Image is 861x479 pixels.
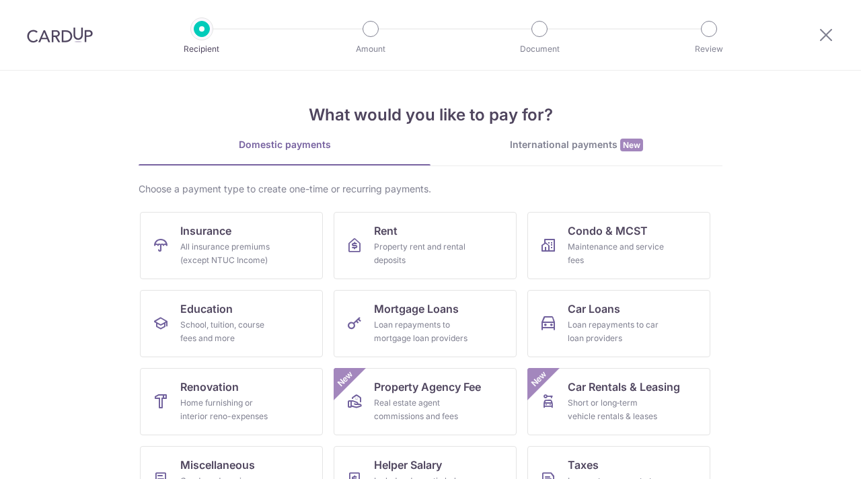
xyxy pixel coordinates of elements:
[334,212,517,279] a: RentProperty rent and rental deposits
[321,42,420,56] p: Amount
[139,182,722,196] div: Choose a payment type to create one-time or recurring payments.
[140,212,323,279] a: InsuranceAll insurance premiums (except NTUC Income)
[568,240,665,267] div: Maintenance and service fees
[374,240,471,267] div: Property rent and rental deposits
[527,368,710,435] a: Car Rentals & LeasingShort or long‑term vehicle rentals & leasesNew
[334,290,517,357] a: Mortgage LoansLoan repayments to mortgage loan providers
[620,139,643,151] span: New
[180,223,231,239] span: Insurance
[139,103,722,127] h4: What would you like to pay for?
[568,396,665,423] div: Short or long‑term vehicle rentals & leases
[490,42,589,56] p: Document
[568,318,665,345] div: Loan repayments to car loan providers
[528,368,550,390] span: New
[374,379,481,395] span: Property Agency Fee
[568,379,680,395] span: Car Rentals & Leasing
[180,396,277,423] div: Home furnishing or interior reno-expenses
[140,290,323,357] a: EducationSchool, tuition, course fees and more
[152,42,252,56] p: Recipient
[374,396,471,423] div: Real estate agent commissions and fees
[568,223,648,239] span: Condo & MCST
[180,457,255,473] span: Miscellaneous
[180,379,239,395] span: Renovation
[568,301,620,317] span: Car Loans
[374,223,398,239] span: Rent
[374,318,471,345] div: Loan repayments to mortgage loan providers
[139,138,430,151] div: Domestic payments
[334,368,357,390] span: New
[527,290,710,357] a: Car LoansLoan repayments to car loan providers
[180,301,233,317] span: Education
[374,457,442,473] span: Helper Salary
[527,212,710,279] a: Condo & MCSTMaintenance and service fees
[180,318,277,345] div: School, tuition, course fees and more
[374,301,459,317] span: Mortgage Loans
[568,457,599,473] span: Taxes
[140,368,323,435] a: RenovationHome furnishing or interior reno-expenses
[430,138,722,152] div: International payments
[27,27,93,43] img: CardUp
[659,42,759,56] p: Review
[180,240,277,267] div: All insurance premiums (except NTUC Income)
[334,368,517,435] a: Property Agency FeeReal estate agent commissions and feesNew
